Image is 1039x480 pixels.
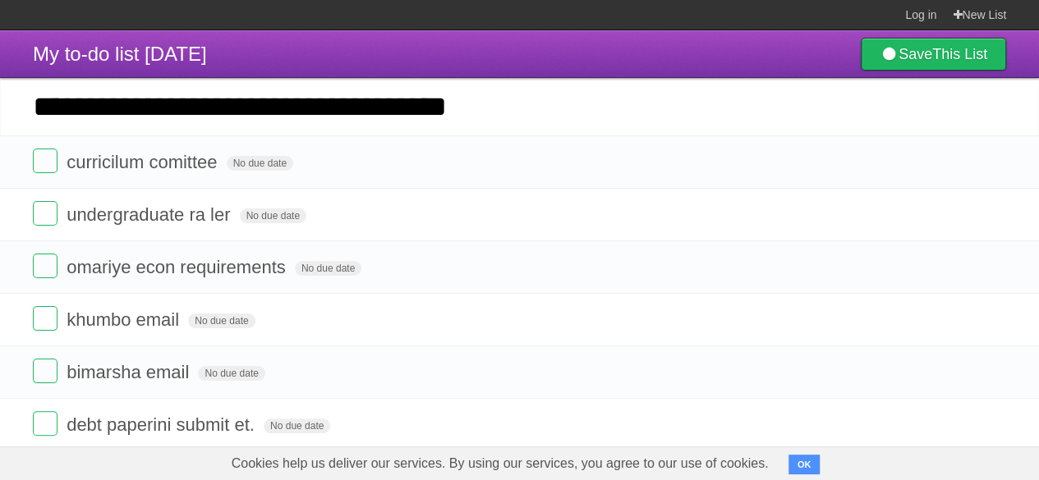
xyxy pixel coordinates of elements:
span: No due date [227,156,293,171]
label: Done [33,411,57,436]
span: No due date [264,418,330,433]
button: OK [788,455,821,474]
span: undergraduate ra ler [67,204,234,225]
span: No due date [188,313,255,328]
span: debt paperini submit et. [67,414,259,435]
span: No due date [295,261,361,276]
span: My to-do list [DATE] [33,43,207,65]
span: curricilum comittee [67,152,221,172]
span: khumbo email [67,309,183,330]
label: Done [33,254,57,278]
a: SaveThis List [861,38,1006,71]
span: omariye econ requirements [67,257,290,277]
span: Cookies help us deliver our services. By using our services, you agree to our use of cookies. [215,447,785,480]
b: This List [932,46,987,62]
span: No due date [240,208,306,223]
label: Done [33,201,57,226]
span: No due date [198,366,264,381]
label: Done [33,359,57,383]
label: Done [33,149,57,173]
label: Done [33,306,57,331]
span: bimarsha email [67,362,193,382]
